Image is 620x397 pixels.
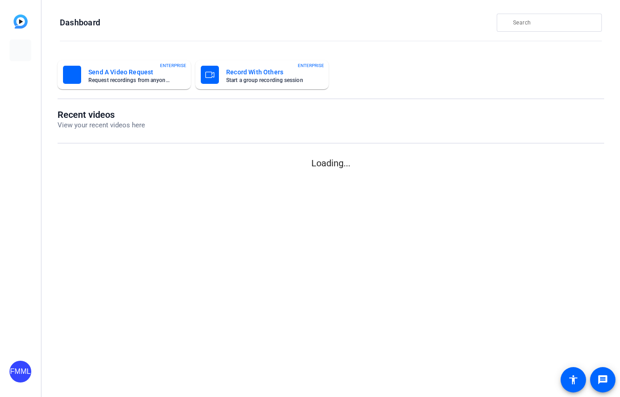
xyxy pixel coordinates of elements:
mat-card-title: Record With Others [226,67,309,77]
h1: Recent videos [58,109,145,120]
button: Record With OthersStart a group recording sessionENTERPRISE [195,60,329,89]
button: Send A Video RequestRequest recordings from anyone, anywhereENTERPRISE [58,60,191,89]
span: ENTERPRISE [298,62,324,69]
mat-card-subtitle: Request recordings from anyone, anywhere [88,77,171,83]
mat-icon: accessibility [568,374,579,385]
p: Loading... [58,156,604,170]
p: View your recent videos here [58,120,145,131]
mat-icon: message [597,374,608,385]
img: blue-gradient.svg [14,15,28,29]
input: Search [513,17,595,28]
mat-card-subtitle: Start a group recording session [226,77,309,83]
span: ENTERPRISE [160,62,186,69]
mat-card-title: Send A Video Request [88,67,171,77]
div: FMML [10,361,31,382]
h1: Dashboard [60,17,100,28]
